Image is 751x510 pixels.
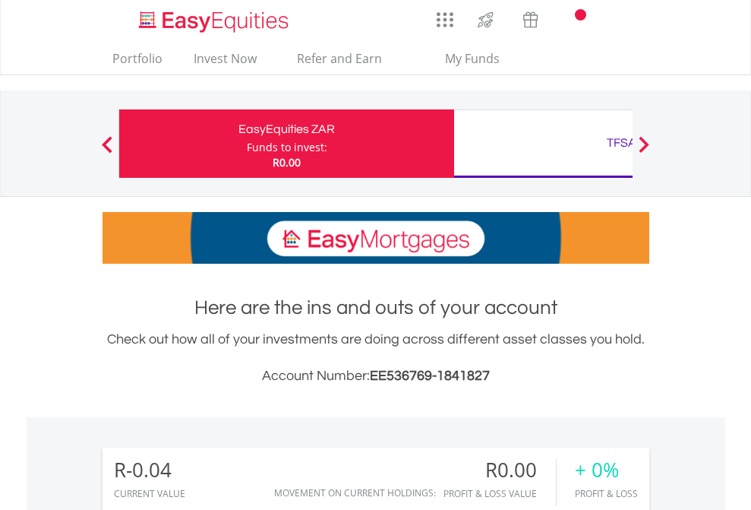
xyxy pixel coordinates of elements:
h3: Account Number: [103,366,649,387]
div: + 0% [575,459,638,481]
h1: Here are the ins and outs of your account [103,294,649,322]
div: Profit & Loss Value [443,489,556,499]
img: EasyEquities_Logo.png [136,9,295,34]
div: R0.00 [443,459,556,481]
a: My Profile [630,4,669,37]
span: R0.00 [273,155,301,169]
span: Refer and Earn [297,50,382,67]
div: Funds to invest: [247,140,327,155]
div: R-0.04 [114,459,185,481]
img: grid-menu-icon.svg [437,11,453,28]
div: CURRENT VALUE [114,489,185,499]
img: vouchers-v2.svg [518,8,543,32]
button: Next [629,144,659,159]
div: Movement on Current Holdings: [274,488,436,498]
a: Portfolio [106,51,169,74]
img: EasyMortage Promotion Banner [103,212,649,264]
a: Refer and Earn [282,51,398,74]
span: My Funds [423,49,522,68]
a: Notifications [553,4,592,34]
div: EasyEquities ZAR [128,119,445,140]
a: AppsGrid [427,4,463,28]
div: Check out how all of your investments are doing across different asset classes you hold. [103,329,649,387]
button: Previous [92,144,122,159]
div: Profit & Loss [575,489,638,499]
a: FAQ's and Support [592,4,630,34]
a: Invest Now [188,51,263,74]
a: Vouchers [508,4,553,32]
a: Home page [133,4,295,34]
img: thrive-v2.svg [473,8,498,32]
span: EE536769-1841827 [370,369,490,383]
